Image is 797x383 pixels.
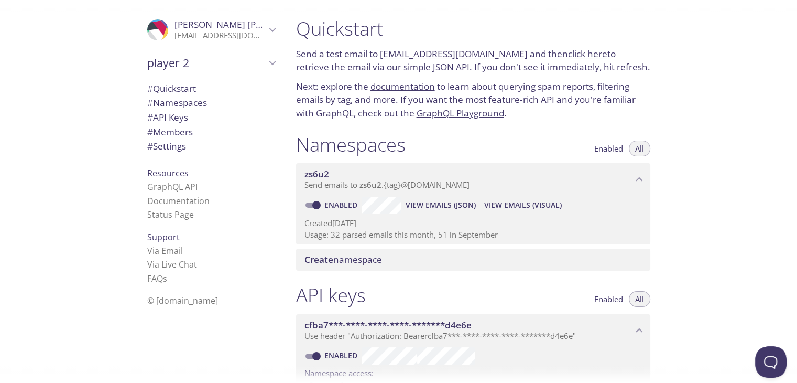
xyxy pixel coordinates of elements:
[139,81,283,96] div: Quickstart
[359,179,381,190] span: zs6u2
[147,111,188,123] span: API Keys
[147,231,180,243] span: Support
[417,107,504,119] a: GraphQL Playground
[174,18,318,30] span: [PERSON_NAME] [PERSON_NAME]
[147,140,153,152] span: #
[304,253,382,265] span: namespace
[323,200,362,210] a: Enabled
[323,350,362,360] a: Enabled
[296,133,406,156] h1: Namespaces
[163,273,167,284] span: s
[147,97,207,109] span: Namespaces
[304,253,333,265] span: Create
[296,163,650,196] div: zs6u2 namespace
[568,48,607,60] a: click here
[147,140,186,152] span: Settings
[304,365,374,380] label: Namespace access:
[406,199,476,211] span: View Emails (JSON)
[304,179,470,190] span: Send emails to . {tag} @[DOMAIN_NAME]
[147,181,198,193] a: GraphQL API
[147,126,153,138] span: #
[139,13,283,47] div: Adrian Mendoza
[139,125,283,140] div: Members
[755,346,787,378] iframe: Help Scout Beacon - Open
[304,218,642,229] p: Created [DATE]
[147,97,153,109] span: #
[588,141,629,156] button: Enabled
[629,291,650,307] button: All
[304,168,329,180] span: zs6u2
[296,249,650,271] div: Create namespace
[588,291,629,307] button: Enabled
[401,197,480,214] button: View Emails (JSON)
[147,82,153,94] span: #
[304,229,642,240] p: Usage: 32 parsed emails this month, 51 in September
[147,167,189,179] span: Resources
[147,126,193,138] span: Members
[139,49,283,77] div: player 2
[296,47,650,74] p: Send a test email to and then to retrieve the email via our simple JSON API. If you don't see it ...
[147,259,197,270] a: Via Live Chat
[380,48,528,60] a: [EMAIL_ADDRESS][DOMAIN_NAME]
[139,110,283,125] div: API Keys
[147,295,218,306] span: © [DOMAIN_NAME]
[296,17,650,40] h1: Quickstart
[629,141,650,156] button: All
[296,283,366,307] h1: API keys
[139,95,283,110] div: Namespaces
[139,139,283,154] div: Team Settings
[147,111,153,123] span: #
[296,80,650,120] p: Next: explore the to learn about querying spam reports, filtering emails by tag, and more. If you...
[147,273,167,284] a: FAQ
[147,82,196,94] span: Quickstart
[147,56,266,70] span: player 2
[370,80,435,92] a: documentation
[147,209,194,220] a: Status Page
[147,195,210,207] a: Documentation
[480,197,566,214] button: View Emails (Visual)
[174,30,266,41] p: [EMAIL_ADDRESS][DOMAIN_NAME]
[147,245,183,257] a: Via Email
[484,199,562,211] span: View Emails (Visual)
